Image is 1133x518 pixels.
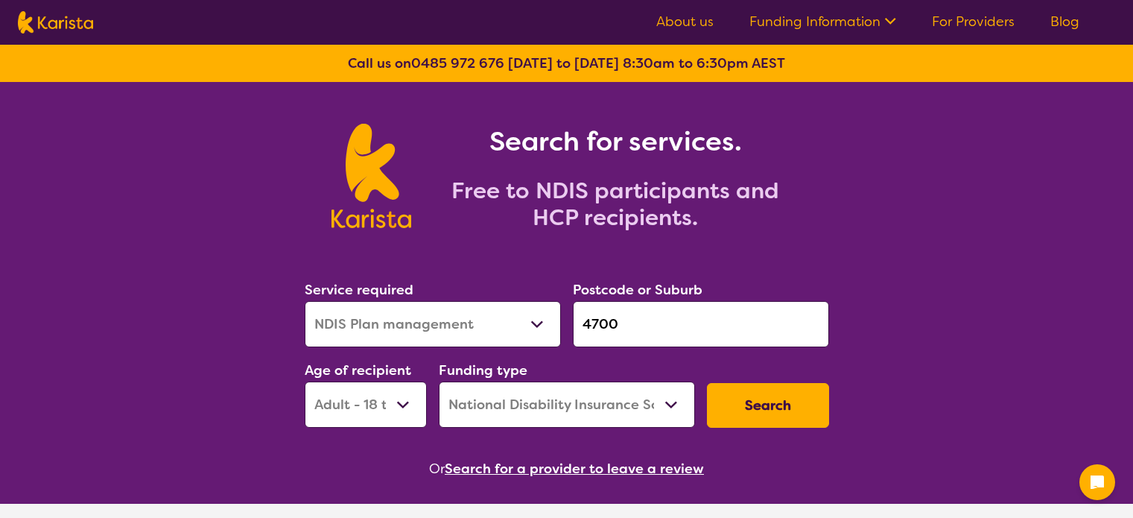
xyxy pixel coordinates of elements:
[932,13,1015,31] a: For Providers
[331,124,411,228] img: Karista logo
[429,458,445,480] span: Or
[18,11,93,34] img: Karista logo
[429,177,802,231] h2: Free to NDIS participants and HCP recipients.
[656,13,714,31] a: About us
[348,54,785,72] b: Call us on [DATE] to [DATE] 8:30am to 6:30pm AEST
[305,361,411,379] label: Age of recipient
[305,281,413,299] label: Service required
[707,383,829,428] button: Search
[1050,13,1079,31] a: Blog
[749,13,896,31] a: Funding Information
[573,281,702,299] label: Postcode or Suburb
[429,124,802,159] h1: Search for services.
[573,301,829,347] input: Type
[411,54,504,72] a: 0485 972 676
[439,361,527,379] label: Funding type
[445,458,704,480] button: Search for a provider to leave a review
